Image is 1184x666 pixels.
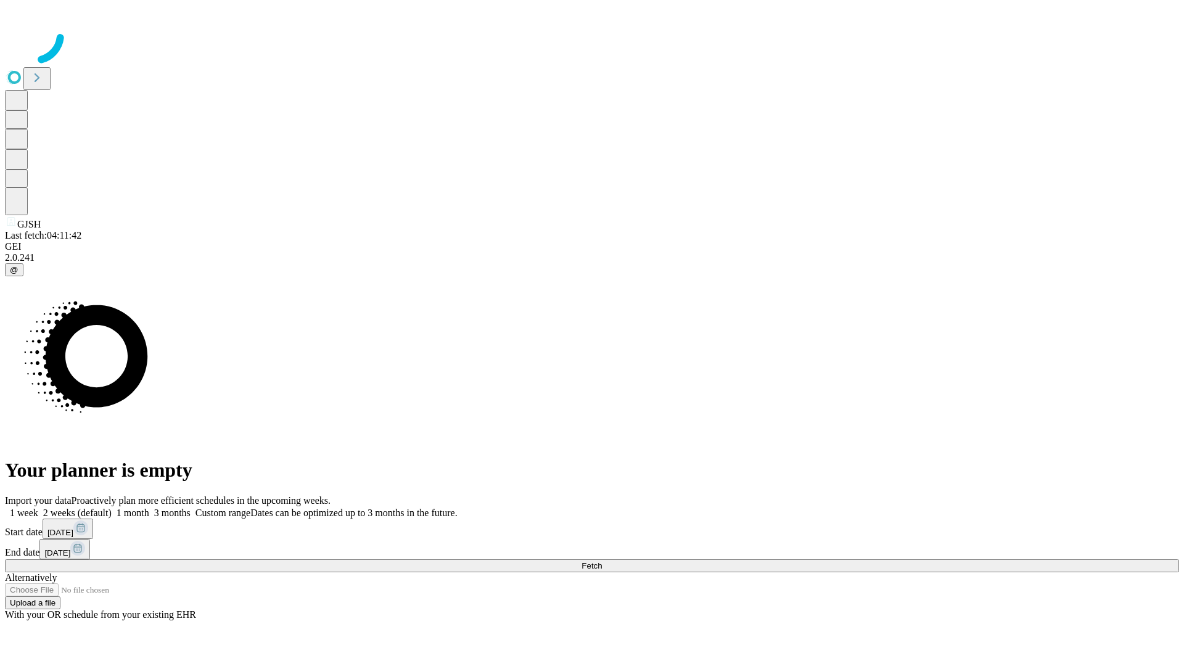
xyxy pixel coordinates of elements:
[5,519,1179,539] div: Start date
[582,561,602,570] span: Fetch
[5,596,60,609] button: Upload a file
[72,495,331,506] span: Proactively plan more efficient schedules in the upcoming weeks.
[250,508,457,518] span: Dates can be optimized up to 3 months in the future.
[5,230,81,240] span: Last fetch: 04:11:42
[10,265,18,274] span: @
[5,459,1179,482] h1: Your planner is empty
[47,528,73,537] span: [DATE]
[5,252,1179,263] div: 2.0.241
[154,508,191,518] span: 3 months
[43,508,112,518] span: 2 weeks (default)
[5,609,196,620] span: With your OR schedule from your existing EHR
[17,219,41,229] span: GJSH
[5,241,1179,252] div: GEI
[195,508,250,518] span: Custom range
[5,572,57,583] span: Alternatively
[10,508,38,518] span: 1 week
[43,519,93,539] button: [DATE]
[44,548,70,557] span: [DATE]
[5,539,1179,559] div: End date
[5,559,1179,572] button: Fetch
[39,539,90,559] button: [DATE]
[5,495,72,506] span: Import your data
[117,508,149,518] span: 1 month
[5,263,23,276] button: @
